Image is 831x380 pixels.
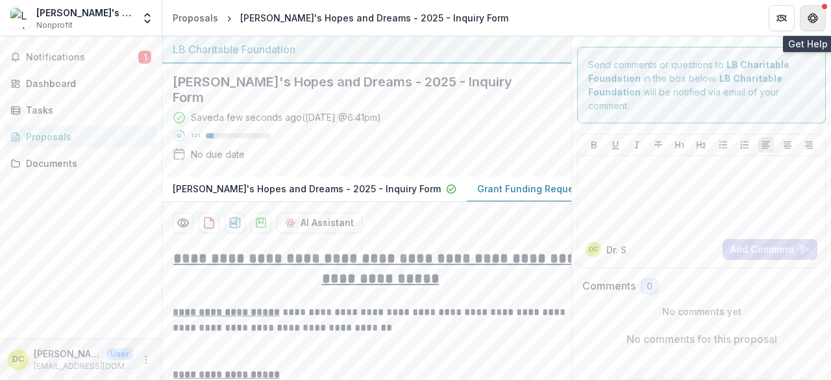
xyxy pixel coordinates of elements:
p: Dr. S [606,243,626,257]
div: Proposals [173,11,218,25]
p: [EMAIL_ADDRESS][DOMAIN_NAME] [34,361,133,372]
a: Dashboard [5,73,156,94]
p: No comments for this proposal [626,331,777,347]
p: User [106,348,133,360]
span: Nonprofit [36,19,73,31]
button: Bold [586,137,602,153]
div: No due date [191,147,245,161]
button: Italicize [629,137,645,153]
div: Dashboard [26,77,146,90]
span: 0 [647,281,652,292]
button: Ordered List [737,137,752,153]
button: AI Assistant [277,212,362,233]
button: download-proposal [199,212,219,233]
p: 12 % [191,131,201,140]
div: [PERSON_NAME]'s Hopes and Dreams - 2025 - Inquiry Form [240,11,508,25]
div: Saved a few seconds ago ( [DATE] @ 6:41pm ) [191,110,381,124]
div: Dr. Shenique Carmichael [12,355,24,364]
button: Open entity switcher [138,5,156,31]
button: More [138,352,154,368]
button: Get Help [800,5,826,31]
div: Documents [26,157,146,170]
button: Heading 2 [693,137,709,153]
a: Tasks [5,99,156,121]
p: No comments yet [582,305,821,318]
div: Tasks [26,103,146,117]
div: LB Charitable Foundation [173,42,561,57]
nav: breadcrumb [167,8,514,27]
p: Grant Funding Request Requirements and Questionnaires - New Applicants [477,182,822,196]
div: Proposals [26,130,146,144]
button: Align Center [780,137,795,153]
button: Notifications1 [5,47,156,68]
a: Proposals [5,126,156,147]
a: Documents [5,153,156,174]
span: Notifications [26,52,138,63]
p: [PERSON_NAME] [34,347,101,361]
span: 1 [138,51,151,64]
button: Heading 1 [672,137,688,153]
div: Send comments or questions to in the box below. will be notified via email of your comment. [577,47,826,123]
h2: [PERSON_NAME]'s Hopes and Dreams - 2025 - Inquiry Form [173,74,540,105]
p: [PERSON_NAME]'s Hopes and Dreams - 2025 - Inquiry Form [173,182,441,196]
button: Bullet List [715,137,731,153]
button: download-proposal [251,212,271,233]
button: Strike [651,137,666,153]
button: Add Comment [723,239,817,260]
button: Align Right [801,137,817,153]
button: download-proposal [225,212,245,233]
h2: Comments [582,280,636,292]
button: Preview 303c27b9-7914-460a-8fb7-5db20dde560a-1.pdf [173,212,193,233]
button: Underline [608,137,623,153]
div: [PERSON_NAME]'s Hopes and Dreams [36,6,133,19]
button: Align Left [758,137,774,153]
button: Partners [769,5,795,31]
div: Dr. Shenique Carmichael [589,246,598,253]
a: Proposals [167,8,223,27]
img: Leah's Hopes and Dreams [10,8,31,29]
